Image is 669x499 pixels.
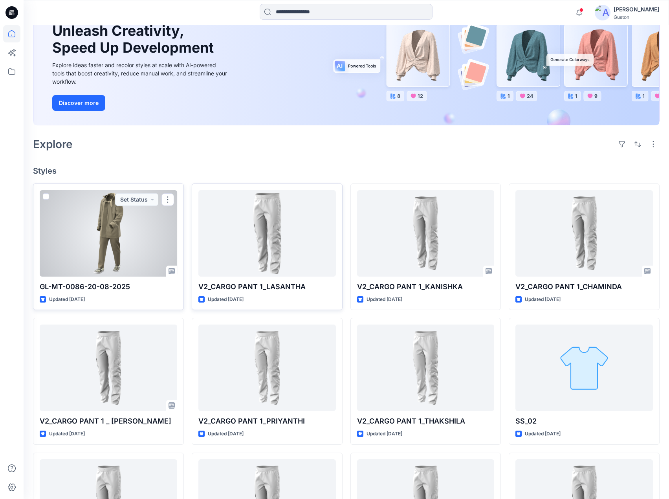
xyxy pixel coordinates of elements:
[357,416,495,427] p: V2_CARGO PANT 1_THAKSHILA
[525,295,561,304] p: Updated [DATE]
[614,5,659,14] div: [PERSON_NAME]
[52,61,229,86] div: Explore ideas faster and recolor styles at scale with AI-powered tools that boost creativity, red...
[198,190,336,277] a: V2_CARGO PANT 1_LASANTHA
[595,5,610,20] img: avatar
[40,190,177,277] a: GL-MT-0086-20-08-2025
[33,166,660,176] h4: Styles
[208,295,244,304] p: Updated [DATE]
[367,430,402,438] p: Updated [DATE]
[515,325,653,411] a: SS_02
[357,281,495,292] p: V2_CARGO PANT 1_KANISHKA
[52,95,229,111] a: Discover more
[40,416,177,427] p: V2_CARGO PANT 1 _ [PERSON_NAME]
[33,138,73,150] h2: Explore
[40,325,177,411] a: V2_CARGO PANT 1 _ DULANJAYA
[614,14,659,20] div: Guston
[515,281,653,292] p: V2_CARGO PANT 1_CHAMINDA
[198,281,336,292] p: V2_CARGO PANT 1_LASANTHA
[52,95,105,111] button: Discover more
[208,430,244,438] p: Updated [DATE]
[52,22,217,56] h1: Unleash Creativity, Speed Up Development
[515,190,653,277] a: V2_CARGO PANT 1_CHAMINDA
[49,430,85,438] p: Updated [DATE]
[49,295,85,304] p: Updated [DATE]
[198,325,336,411] a: V2_CARGO PANT 1_PRIYANTHI
[198,416,336,427] p: V2_CARGO PANT 1_PRIYANTHI
[367,295,402,304] p: Updated [DATE]
[357,190,495,277] a: V2_CARGO PANT 1_KANISHKA
[40,281,177,292] p: GL-MT-0086-20-08-2025
[357,325,495,411] a: V2_CARGO PANT 1_THAKSHILA
[515,416,653,427] p: SS_02
[525,430,561,438] p: Updated [DATE]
